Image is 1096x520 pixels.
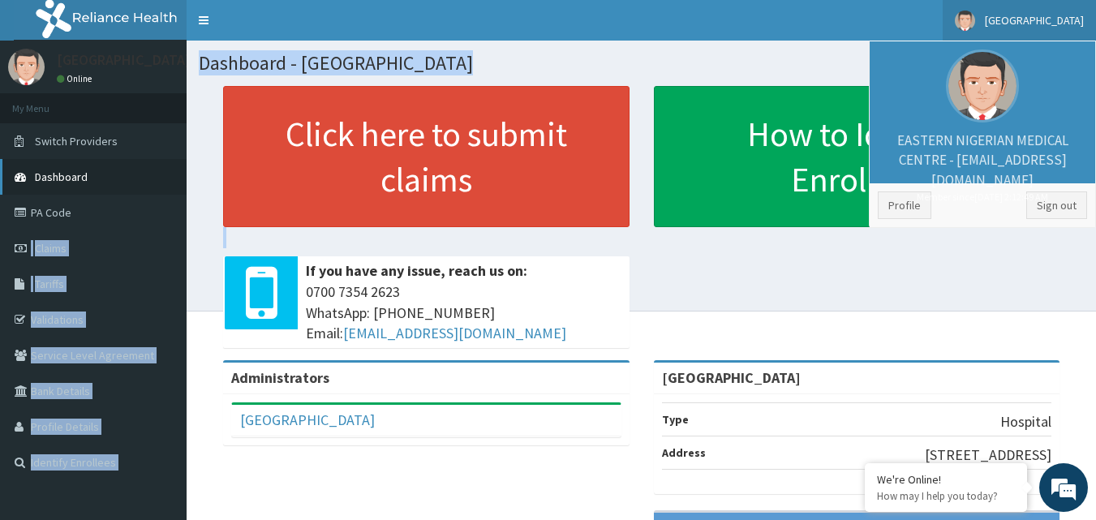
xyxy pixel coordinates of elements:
b: Administrators [231,368,329,387]
a: Online [57,73,96,84]
p: How may I help you today? [877,489,1015,503]
h1: Dashboard - [GEOGRAPHIC_DATA] [199,53,1084,74]
span: Claims [35,241,67,256]
a: Profile [878,191,931,219]
b: Type [662,412,689,427]
small: Member since [DATE] 2:12:49 AM [878,190,1087,204]
strong: [GEOGRAPHIC_DATA] [662,368,801,387]
a: [EMAIL_ADDRESS][DOMAIN_NAME] [343,324,566,342]
span: We're online! [94,157,224,320]
span: Tariffs [35,277,64,291]
b: Address [662,445,706,460]
div: We're Online! [877,472,1015,487]
span: Switch Providers [35,134,118,148]
span: [GEOGRAPHIC_DATA] [985,13,1084,28]
a: How to Identify Enrollees [654,86,1060,227]
a: [GEOGRAPHIC_DATA] [240,410,375,429]
p: Hospital [1000,411,1051,432]
img: User Image [8,49,45,85]
img: User Image [955,11,975,31]
p: EASTERN NIGERIAN MEDICAL CENTRE - [EMAIL_ADDRESS][DOMAIN_NAME] [878,131,1087,204]
a: Click here to submit claims [223,86,630,227]
span: 0700 7354 2623 WhatsApp: [PHONE_NUMBER] Email: [306,281,621,344]
p: [GEOGRAPHIC_DATA] [57,53,191,67]
div: Minimize live chat window [266,8,305,47]
p: [STREET_ADDRESS] [925,445,1051,466]
div: Chat with us now [84,91,273,112]
b: If you have any issue, reach us on: [306,261,527,280]
textarea: Type your message and hit 'Enter' [8,347,309,404]
a: Sign out [1026,191,1087,219]
span: Dashboard [35,170,88,184]
img: User Image [946,49,1019,122]
img: d_794563401_company_1708531726252_794563401 [30,81,66,122]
